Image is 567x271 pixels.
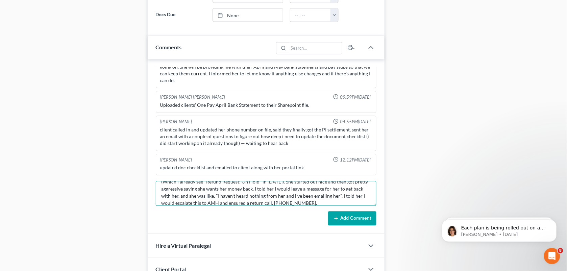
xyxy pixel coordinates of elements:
span: Hire a Virtual Paralegal [156,243,211,249]
label: Docs Due [152,8,209,22]
span: 09:59PM[DATE] [340,94,371,101]
span: 04:55PM[DATE] [340,119,371,125]
div: [PERSON_NAME] [160,157,192,164]
span: 12:12PM[DATE] [340,157,371,164]
a: None [213,9,283,22]
iframe: Intercom notifications message [432,205,567,253]
input: -- : -- [290,9,331,22]
div: [PERSON_NAME] [160,119,192,125]
input: Search... [289,43,342,54]
div: client called in and updated her phone number on file, said they finally got the PI settlement, s... [160,127,372,147]
div: updated doc checklist and emailed to client along with her portal link [160,165,372,171]
div: Uploaded clients' One Pay April Bank Statement to their Sharepoint file. [160,102,372,109]
button: Add Comment [328,212,376,226]
span: Comments [156,44,182,51]
div: [PERSON_NAME] [PERSON_NAME] [160,94,225,101]
span: 8 [558,248,563,253]
iframe: Intercom live chat [544,248,560,264]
